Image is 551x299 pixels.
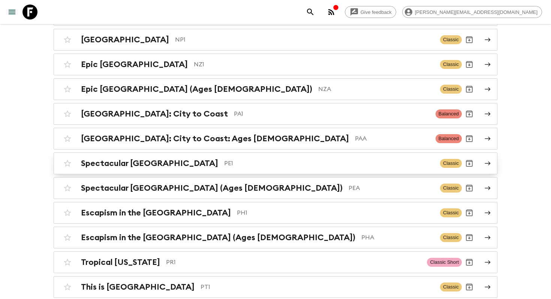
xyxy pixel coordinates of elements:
button: Archive [462,230,477,245]
span: Classic [440,60,462,69]
h2: Spectacular [GEOGRAPHIC_DATA] [81,158,218,168]
p: PAA [355,134,430,143]
a: Escapism in the [GEOGRAPHIC_DATA] (Ages [DEMOGRAPHIC_DATA])PHAClassicArchive [54,227,497,248]
h2: [GEOGRAPHIC_DATA]: City to Coast [81,109,228,119]
span: Classic [440,208,462,217]
button: Archive [462,131,477,146]
span: [PERSON_NAME][EMAIL_ADDRESS][DOMAIN_NAME] [411,9,542,15]
button: Archive [462,57,477,72]
h2: [GEOGRAPHIC_DATA] [81,35,169,45]
a: Spectacular [GEOGRAPHIC_DATA] (Ages [DEMOGRAPHIC_DATA])PEAClassicArchive [54,177,497,199]
h2: Escapism in the [GEOGRAPHIC_DATA] (Ages [DEMOGRAPHIC_DATA]) [81,233,355,242]
h2: This is [GEOGRAPHIC_DATA] [81,282,195,292]
p: PA1 [234,109,430,118]
span: Give feedback [356,9,396,15]
p: PEA [349,184,434,193]
button: Archive [462,181,477,196]
h2: Spectacular [GEOGRAPHIC_DATA] (Ages [DEMOGRAPHIC_DATA]) [81,183,343,193]
button: Archive [462,280,477,295]
span: Classic [440,35,462,44]
button: search adventures [303,4,318,19]
p: PH1 [237,208,434,217]
span: Classic [440,159,462,168]
a: [GEOGRAPHIC_DATA]: City to Coast: Ages [DEMOGRAPHIC_DATA]PAABalancedArchive [54,128,497,149]
span: Balanced [436,109,462,118]
a: Escapism in the [GEOGRAPHIC_DATA]PH1ClassicArchive [54,202,497,224]
a: Spectacular [GEOGRAPHIC_DATA]PE1ClassicArchive [54,152,497,174]
button: Archive [462,156,477,171]
h2: Epic [GEOGRAPHIC_DATA] (Ages [DEMOGRAPHIC_DATA]) [81,84,312,94]
button: menu [4,4,19,19]
button: Archive [462,32,477,47]
div: [PERSON_NAME][EMAIL_ADDRESS][DOMAIN_NAME] [402,6,542,18]
span: Classic [440,85,462,94]
a: [GEOGRAPHIC_DATA]NP1ClassicArchive [54,29,497,51]
a: This is [GEOGRAPHIC_DATA]PT1ClassicArchive [54,276,497,298]
p: PT1 [201,283,434,292]
p: NZ1 [194,60,434,69]
span: Balanced [436,134,462,143]
h2: [GEOGRAPHIC_DATA]: City to Coast: Ages [DEMOGRAPHIC_DATA] [81,134,349,144]
a: [GEOGRAPHIC_DATA]: City to CoastPA1BalancedArchive [54,103,497,125]
p: NP1 [175,35,434,44]
h2: Epic [GEOGRAPHIC_DATA] [81,60,188,69]
span: Classic Short [427,258,462,267]
button: Archive [462,82,477,97]
a: Epic [GEOGRAPHIC_DATA] (Ages [DEMOGRAPHIC_DATA])NZAClassicArchive [54,78,497,100]
button: Archive [462,255,477,270]
p: PE1 [224,159,434,168]
span: Classic [440,184,462,193]
h2: Escapism in the [GEOGRAPHIC_DATA] [81,208,231,218]
button: Archive [462,106,477,121]
span: Classic [440,233,462,242]
span: Classic [440,283,462,292]
a: Give feedback [345,6,396,18]
button: Archive [462,205,477,220]
a: Epic [GEOGRAPHIC_DATA]NZ1ClassicArchive [54,54,497,75]
h2: Tropical [US_STATE] [81,257,160,267]
a: Tropical [US_STATE]PR1Classic ShortArchive [54,251,497,273]
p: NZA [318,85,434,94]
p: PR1 [166,258,421,267]
p: PHA [361,233,434,242]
